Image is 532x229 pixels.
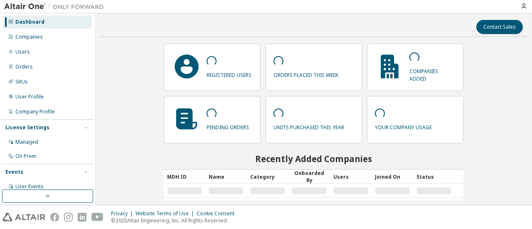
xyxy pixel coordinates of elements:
img: linkedin.svg [78,213,86,222]
div: Joined On [375,170,410,183]
div: On Prem [15,153,36,160]
p: your company usage [375,121,432,131]
div: Category [250,170,285,183]
div: Managed [15,139,38,145]
div: Privacy [111,210,135,217]
p: © 2025 Altair Engineering, Inc. All Rights Reserved. [111,217,239,224]
div: MDH ID [167,170,202,183]
div: Orders [15,64,33,70]
div: Onboarded By [292,170,327,184]
div: SKUs [15,79,28,85]
p: orders placed this week [273,69,338,79]
img: facebook.svg [50,213,59,222]
div: License Settings [5,124,49,131]
div: Company Profile [15,108,55,115]
div: Name [209,170,244,183]
div: Users [15,49,30,55]
div: User Events [15,183,44,190]
div: Companies [15,34,43,40]
div: Users [333,170,368,183]
div: Status [416,170,451,183]
p: pending orders [207,121,249,131]
img: altair_logo.svg [2,213,45,222]
div: Cookie Consent [197,210,239,217]
button: Contact Sales [476,20,523,34]
div: User Profile [15,94,44,100]
p: companies added [409,65,456,82]
p: units purchased this year [273,121,344,131]
img: instagram.svg [64,213,73,222]
h2: Recently Added Companies [164,153,463,164]
div: Dashboard [15,19,44,25]
img: Altair One [4,2,108,11]
div: Events [5,169,23,175]
img: youtube.svg [91,213,103,222]
div: Website Terms of Use [135,210,197,217]
p: registered users [207,69,251,79]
